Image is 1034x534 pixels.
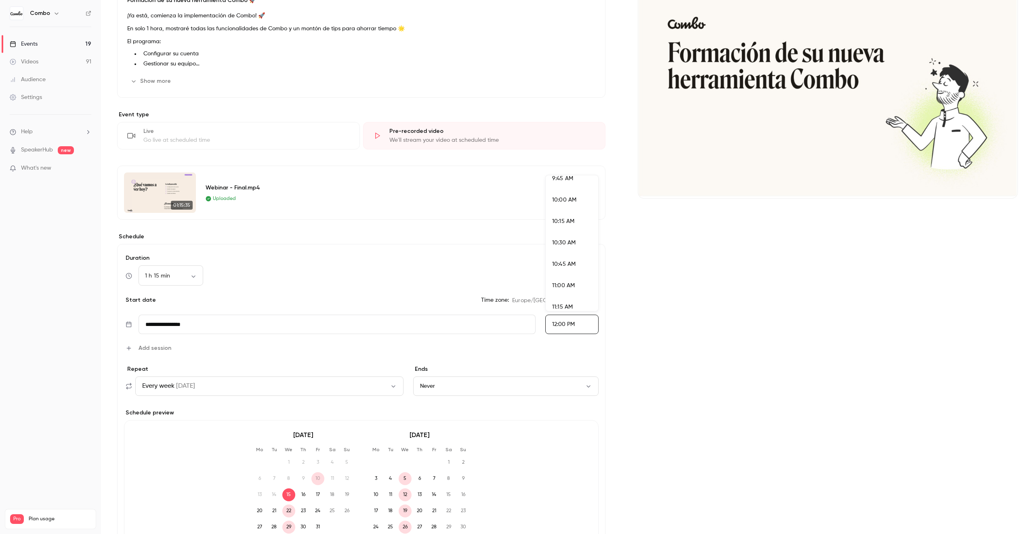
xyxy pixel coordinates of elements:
span: 11:00 AM [552,283,575,288]
span: 11:15 AM [552,304,573,310]
span: 10:45 AM [552,261,576,267]
span: 10:00 AM [552,197,576,203]
span: 9:45 AM [552,176,573,181]
span: 10:30 AM [552,240,576,246]
span: 10:15 AM [552,219,574,224]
